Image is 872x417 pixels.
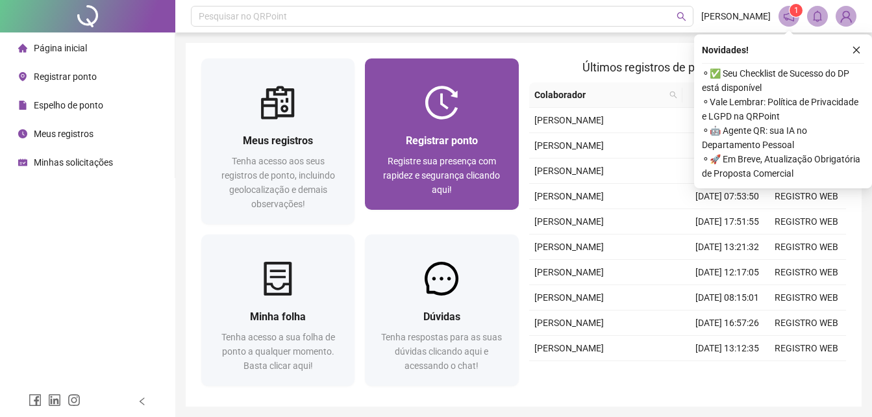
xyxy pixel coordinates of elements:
[688,158,767,184] td: [DATE] 12:33:13
[68,394,81,407] span: instagram
[48,394,61,407] span: linkedin
[381,332,502,371] span: Tenha respostas para as suas dúvidas clicando aqui e acessando o chat!
[18,44,27,53] span: home
[702,152,864,181] span: ⚬ 🚀 Em Breve, Atualização Obrigatória de Proposta Comercial
[767,234,846,260] td: REGISTRO WEB
[534,343,604,353] span: [PERSON_NAME]
[783,10,795,22] span: notification
[423,310,460,323] span: Dúvidas
[790,4,803,17] sup: 1
[667,85,680,105] span: search
[34,71,97,82] span: Registrar ponto
[688,133,767,158] td: [DATE] 13:38:49
[365,234,518,386] a: DúvidasTenha respostas para as suas dúvidas clicando aqui e acessando o chat!
[34,157,113,168] span: Minhas solicitações
[221,332,335,371] span: Tenha acesso a sua folha de ponto a qualquer momento. Basta clicar aqui!
[702,66,864,95] span: ⚬ ✅ Seu Checklist de Sucesso do DP está disponível
[34,129,93,139] span: Meus registros
[18,129,27,138] span: clock-circle
[682,82,759,108] th: Data/Hora
[582,60,792,74] span: Últimos registros de ponto sincronizados
[767,285,846,310] td: REGISTRO WEB
[688,184,767,209] td: [DATE] 07:53:50
[18,72,27,81] span: environment
[243,134,313,147] span: Meus registros
[688,336,767,361] td: [DATE] 13:12:35
[767,310,846,336] td: REGISTRO WEB
[534,242,604,252] span: [PERSON_NAME]
[688,88,743,102] span: Data/Hora
[794,6,799,15] span: 1
[534,88,665,102] span: Colaborador
[534,140,604,151] span: [PERSON_NAME]
[534,318,604,328] span: [PERSON_NAME]
[688,361,767,386] td: [DATE] 12:32:40
[767,336,846,361] td: REGISTRO WEB
[534,292,604,303] span: [PERSON_NAME]
[767,184,846,209] td: REGISTRO WEB
[221,156,335,209] span: Tenha acesso aos seus registros de ponto, incluindo geolocalização e demais observações!
[534,166,604,176] span: [PERSON_NAME]
[669,91,677,99] span: search
[534,191,604,201] span: [PERSON_NAME]
[812,10,823,22] span: bell
[688,285,767,310] td: [DATE] 08:15:01
[677,12,686,21] span: search
[365,58,518,210] a: Registrar pontoRegistre sua presença com rapidez e segurança clicando aqui!
[852,45,861,55] span: close
[688,108,767,133] td: [DATE] 17:28:54
[702,43,749,57] span: Novidades !
[34,43,87,53] span: Página inicial
[534,267,604,277] span: [PERSON_NAME]
[702,95,864,123] span: ⚬ Vale Lembrar: Política de Privacidade e LGPD na QRPoint
[138,397,147,406] span: left
[406,134,478,147] span: Registrar ponto
[767,209,846,234] td: REGISTRO WEB
[34,100,103,110] span: Espelho de ponto
[18,158,27,167] span: schedule
[29,394,42,407] span: facebook
[688,209,767,234] td: [DATE] 17:51:55
[201,58,355,224] a: Meus registrosTenha acesso aos seus registros de ponto, incluindo geolocalização e demais observa...
[534,216,604,227] span: [PERSON_NAME]
[688,310,767,336] td: [DATE] 16:57:26
[250,310,306,323] span: Minha folha
[767,260,846,285] td: REGISTRO WEB
[383,156,500,195] span: Registre sua presença com rapidez e segurança clicando aqui!
[534,115,604,125] span: [PERSON_NAME]
[767,361,846,386] td: REGISTRO WEB
[688,234,767,260] td: [DATE] 13:21:32
[18,101,27,110] span: file
[702,123,864,152] span: ⚬ 🤖 Agente QR: sua IA no Departamento Pessoal
[701,9,771,23] span: [PERSON_NAME]
[836,6,856,26] img: 93204
[688,260,767,285] td: [DATE] 12:17:05
[201,234,355,386] a: Minha folhaTenha acesso a sua folha de ponto a qualquer momento. Basta clicar aqui!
